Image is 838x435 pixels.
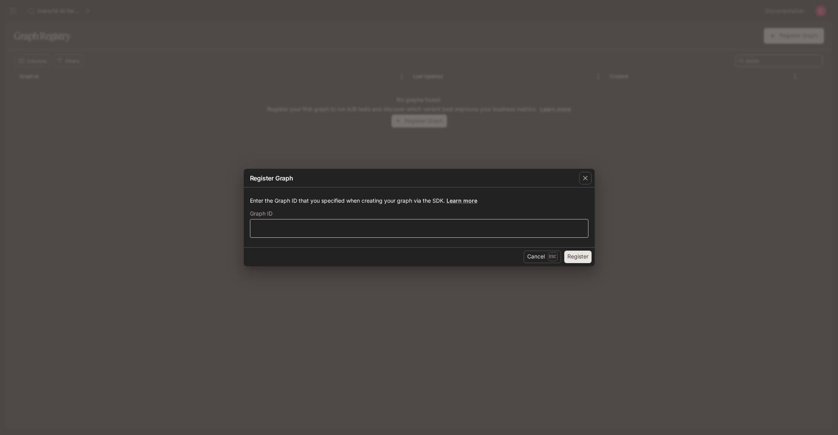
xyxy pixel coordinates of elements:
[446,197,477,204] a: Learn more
[250,211,273,216] p: Graph ID
[250,197,588,205] p: Enter the Graph ID that you specified when creating your graph via the SDK.
[250,173,293,183] p: Register Graph
[524,251,561,263] button: CancelEsc
[564,251,592,263] button: Register
[548,252,558,261] p: Esc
